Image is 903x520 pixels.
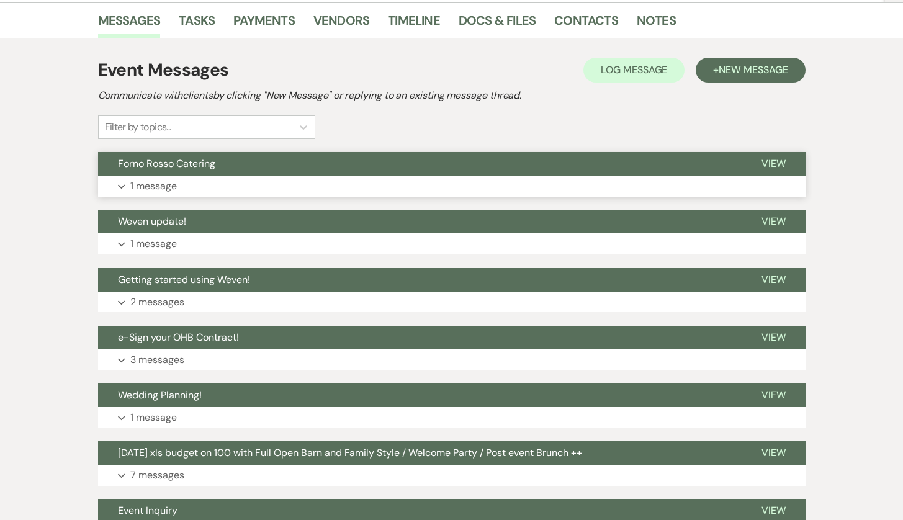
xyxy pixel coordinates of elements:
span: Forno Rosso Catering [118,157,215,170]
button: 1 message [98,233,806,254]
button: View [742,383,806,407]
span: Log Message [601,63,667,76]
span: Event Inquiry [118,504,177,517]
a: Docs & Files [459,11,536,38]
button: 1 message [98,407,806,428]
button: View [742,152,806,176]
span: Getting started using Weven! [118,273,250,286]
a: Messages [98,11,161,38]
button: Forno Rosso Catering [98,152,742,176]
button: View [742,210,806,233]
span: [DATE] xls budget on 100 with Full Open Barn and Family Style / Welcome Party / Post event Brunch ++ [118,446,582,459]
h2: Communicate with clients by clicking "New Message" or replying to an existing message thread. [98,88,806,103]
p: 2 messages [130,294,184,310]
button: View [742,326,806,349]
span: View [761,157,786,170]
button: [DATE] xls budget on 100 with Full Open Barn and Family Style / Welcome Party / Post event Brunch ++ [98,441,742,465]
button: 2 messages [98,292,806,313]
button: View [742,441,806,465]
p: 1 message [130,178,177,194]
a: Timeline [388,11,440,38]
a: Payments [233,11,295,38]
button: e-Sign your OHB Contract! [98,326,742,349]
button: Weven update! [98,210,742,233]
a: Contacts [554,11,618,38]
button: 3 messages [98,349,806,370]
a: Vendors [313,11,369,38]
button: 1 message [98,176,806,197]
button: 7 messages [98,465,806,486]
span: Weven update! [118,215,186,228]
span: View [761,446,786,459]
h1: Event Messages [98,57,229,83]
span: View [761,331,786,344]
a: Notes [637,11,676,38]
p: 1 message [130,410,177,426]
span: Wedding Planning! [118,388,202,401]
a: Tasks [179,11,215,38]
button: +New Message [696,58,805,83]
span: New Message [719,63,788,76]
span: View [761,273,786,286]
span: View [761,388,786,401]
div: Filter by topics... [105,120,171,135]
button: View [742,268,806,292]
span: View [761,215,786,228]
p: 3 messages [130,352,184,368]
p: 1 message [130,236,177,252]
span: e-Sign your OHB Contract! [118,331,239,344]
button: Wedding Planning! [98,383,742,407]
p: 7 messages [130,467,184,483]
button: Log Message [583,58,685,83]
span: View [761,504,786,517]
button: Getting started using Weven! [98,268,742,292]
